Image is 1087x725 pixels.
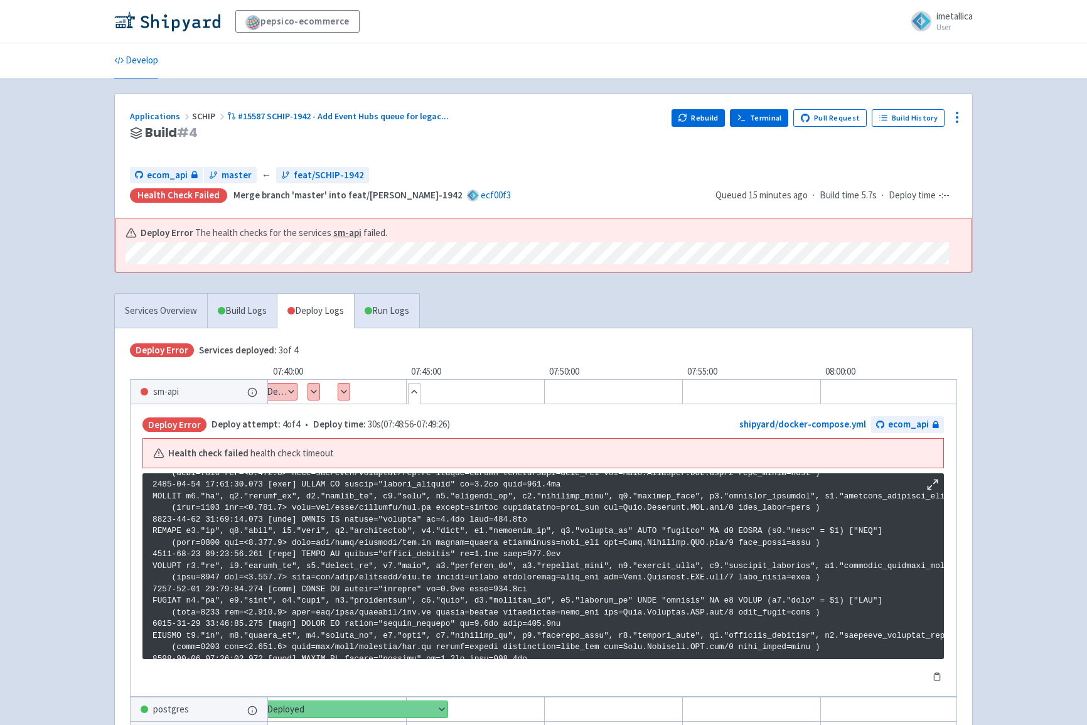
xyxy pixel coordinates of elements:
[192,110,227,122] span: SCHIP
[233,189,463,201] strong: Merge branch 'master' into feat/[PERSON_NAME]-1942
[250,446,334,461] span: health check timeout
[926,478,939,491] button: Maximize log window
[114,11,220,31] img: Shipyard logo
[277,294,354,328] a: Deploy Logs
[268,365,406,379] div: 07:40:00
[130,343,194,358] span: Deploy Error
[199,344,277,356] span: Services deployed:
[147,168,188,183] span: ecom_api
[481,189,511,201] a: ecf00f3
[212,418,281,430] span: Deploy attempt:
[262,168,271,183] span: ←
[238,110,449,122] span: #15587 SCHIP-1942 - Add Event Hubs queue for legac ...
[115,294,207,328] a: Services Overview
[204,167,257,184] a: master
[313,418,366,430] span: Deploy time:
[333,227,361,239] a: sm-api
[222,168,252,183] span: master
[871,416,944,433] a: ecom_api
[212,417,450,432] span: •
[936,10,973,22] span: imetallica
[130,188,227,203] div: Health check failed
[114,43,158,78] a: Develop
[212,417,300,432] span: 4 of 4
[153,702,189,717] span: postgres
[153,385,179,399] span: sm-api
[313,417,450,432] span: 30s ( 07:48:56 - 07:49:26 )
[739,418,866,430] a: shipyard/docker-compose.yml
[227,110,451,122] a: #15587 SCHIP-1942 - Add Event Hubs queue for legac...
[820,365,958,379] div: 08:00:00
[294,168,364,183] span: feat/SCHIP-1942
[730,109,788,127] a: Terminal
[820,188,859,203] span: Build time
[544,365,682,379] div: 07:50:00
[872,109,945,127] a: Build History
[199,343,298,358] span: 3 of 4
[406,365,544,379] div: 07:45:00
[145,126,198,140] span: Build
[130,110,192,122] a: Applications
[177,124,198,141] span: # 4
[793,109,867,127] a: Pull Request
[142,417,206,432] span: Deploy Error
[862,188,877,203] span: 5.7s
[889,188,936,203] span: Deploy time
[235,10,360,33] a: pepsico-ecommerce
[938,188,950,203] span: -:--
[141,226,193,240] b: Deploy Error
[276,167,369,184] a: feat/SCHIP-1942
[888,417,929,432] span: ecom_api
[130,167,203,184] a: ecom_api
[672,109,726,127] button: Rebuild
[936,23,973,31] small: User
[208,294,277,328] a: Build Logs
[715,188,957,203] div: · ·
[749,189,808,201] time: 15 minutes ago
[715,189,808,201] span: Queued
[168,446,249,461] b: Health check failed
[354,294,419,328] a: Run Logs
[682,365,820,379] div: 07:55:00
[904,11,973,31] a: imetallica User
[195,226,387,240] span: The health checks for the services failed.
